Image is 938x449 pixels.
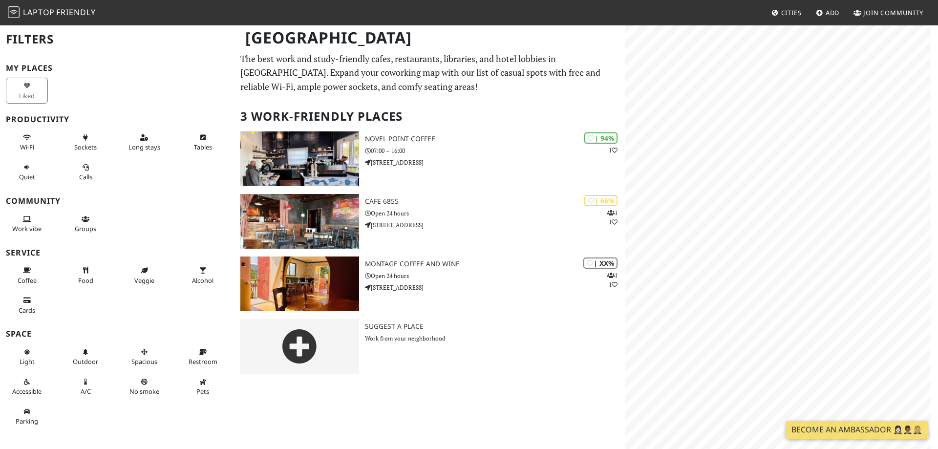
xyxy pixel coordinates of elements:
span: Smoke free [129,387,159,396]
h3: Cafe 6855 [365,197,625,206]
button: No smoke [123,374,165,400]
a: Novel Point Coffee | 94% 1 Novel Point Coffee 07:00 – 16:00 [STREET_ADDRESS] [234,131,625,186]
a: Montage Coffee and Wine | XX% 11 Montage Coffee and Wine Open 24 hours [STREET_ADDRESS] [234,257,625,311]
button: Alcohol [182,262,224,288]
button: Cards [6,292,48,318]
button: Outdoor [64,344,107,370]
div: | 66% [584,195,618,206]
span: Veggie [134,276,154,285]
a: Become an Ambassador 🤵🏻‍♀️🤵🏾‍♂️🤵🏼‍♀️ [786,421,928,439]
p: 07:00 – 16:00 [365,146,625,155]
img: Novel Point Coffee [240,131,359,186]
h3: Novel Point Coffee [365,135,625,143]
button: Pets [182,374,224,400]
div: | XX% [583,257,618,269]
h1: [GEOGRAPHIC_DATA] [237,24,623,51]
img: Montage Coffee and Wine [240,257,359,311]
img: gray-place-d2bdb4477600e061c01bd816cc0f2ef0cfcb1ca9e3ad78868dd16fb2af073a21.png [240,319,359,374]
a: LaptopFriendly LaptopFriendly [8,4,96,21]
span: Restroom [189,357,217,366]
img: LaptopFriendly [8,6,20,18]
span: Work-friendly tables [194,143,212,151]
span: Add [826,8,840,17]
button: Quiet [6,159,48,185]
h3: Space [6,329,229,339]
span: Outdoor area [73,357,98,366]
span: Join Community [863,8,923,17]
span: Credit cards [19,306,35,315]
span: Power sockets [74,143,97,151]
h3: Montage Coffee and Wine [365,260,625,268]
p: 1 1 [607,208,618,227]
a: Add [812,4,844,21]
button: Work vibe [6,211,48,237]
span: Group tables [75,224,96,233]
button: Parking [6,404,48,429]
p: [STREET_ADDRESS] [365,220,625,230]
h2: Filters [6,24,229,54]
p: 1 1 [607,271,618,289]
button: Calls [64,159,107,185]
button: Food [64,262,107,288]
button: Tables [182,129,224,155]
div: | 94% [584,132,618,144]
span: Stable Wi-Fi [20,143,34,151]
p: Work from your neighborhood [365,334,625,343]
span: Air conditioned [81,387,91,396]
button: Sockets [64,129,107,155]
h2: 3 Work-Friendly Places [240,102,619,131]
p: The best work and study-friendly cafes, restaurants, libraries, and hotel lobbies in [GEOGRAPHIC_... [240,52,619,94]
button: Wi-Fi [6,129,48,155]
span: Spacious [131,357,157,366]
button: Coffee [6,262,48,288]
span: Friendly [56,7,95,18]
span: Accessible [12,387,42,396]
a: Join Community [850,4,927,21]
span: Laptop [23,7,55,18]
span: Alcohol [192,276,213,285]
span: Quiet [19,172,35,181]
span: Natural light [20,357,35,366]
button: Veggie [123,262,165,288]
span: Cities [781,8,802,17]
button: Light [6,344,48,370]
span: Food [78,276,93,285]
a: Cities [767,4,806,21]
p: Open 24 hours [365,209,625,218]
p: Open 24 hours [365,271,625,280]
span: Video/audio calls [79,172,92,181]
span: Coffee [18,276,37,285]
button: Spacious [123,344,165,370]
h3: Suggest a Place [365,322,625,331]
img: Cafe 6855 [240,194,359,249]
h3: Service [6,248,229,257]
span: People working [12,224,42,233]
h3: My Places [6,64,229,73]
a: Suggest a Place Work from your neighborhood [234,319,625,374]
button: Accessible [6,374,48,400]
h3: Community [6,196,229,206]
span: Parking [16,417,38,426]
h3: Productivity [6,115,229,124]
p: 1 [609,146,618,155]
p: [STREET_ADDRESS] [365,158,625,167]
a: Cafe 6855 | 66% 11 Cafe 6855 Open 24 hours [STREET_ADDRESS] [234,194,625,249]
span: Pet friendly [196,387,209,396]
span: Long stays [128,143,160,151]
button: Long stays [123,129,165,155]
button: Groups [64,211,107,237]
button: Restroom [182,344,224,370]
button: A/C [64,374,107,400]
p: [STREET_ADDRESS] [365,283,625,292]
